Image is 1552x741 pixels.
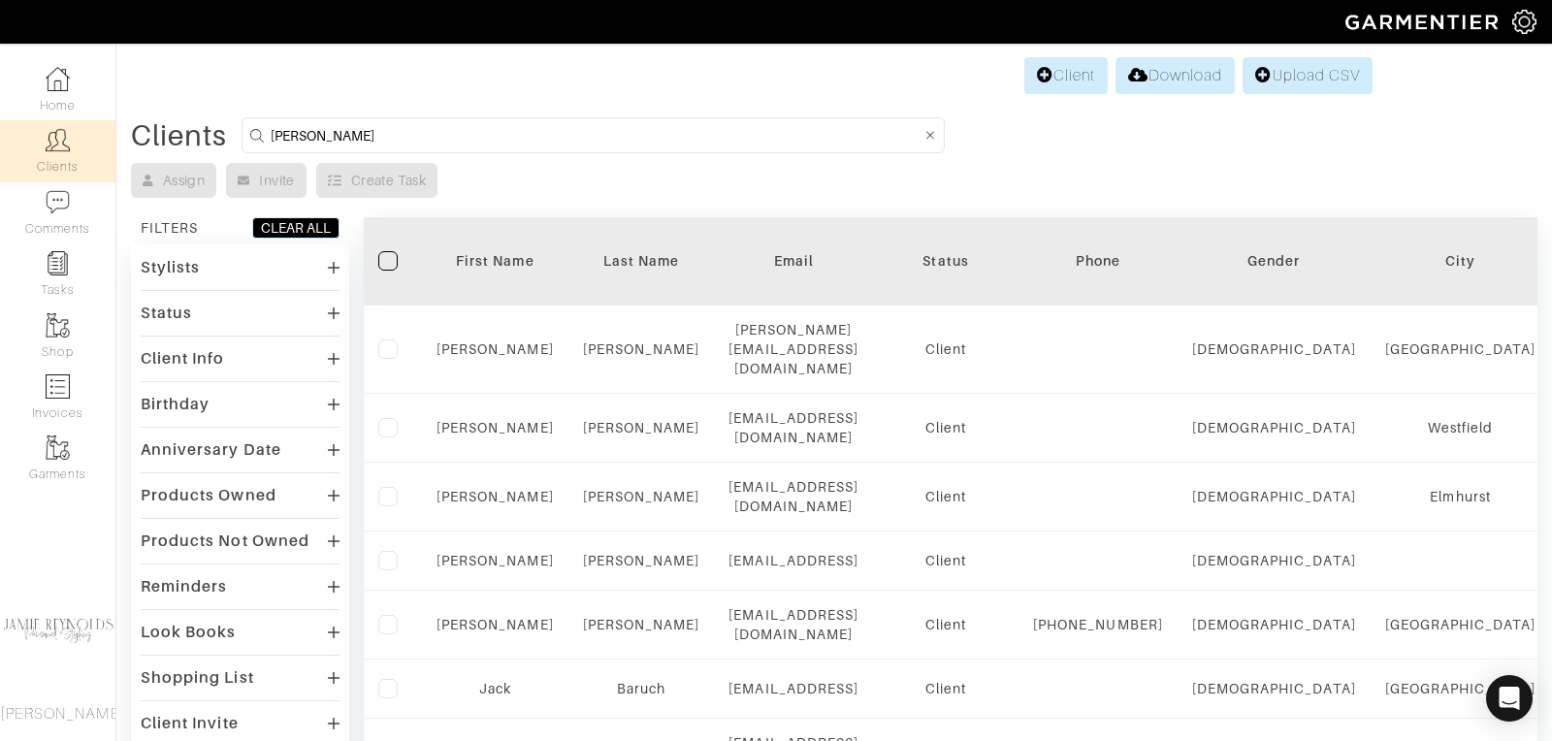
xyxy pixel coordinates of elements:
div: Stylists [141,258,200,277]
div: [EMAIL_ADDRESS][DOMAIN_NAME] [728,477,858,516]
a: [PERSON_NAME] [436,489,554,504]
div: [DEMOGRAPHIC_DATA] [1192,551,1356,570]
div: Client [888,487,1004,506]
input: Search by name, email, phone, city, or state [271,123,921,147]
div: Anniversary Date [141,440,281,460]
div: FILTERS [141,218,198,238]
img: clients-icon-6bae9207a08558b7cb47a8932f037763ab4055f8c8b6bfacd5dc20c3e0201464.png [46,128,70,152]
div: [EMAIL_ADDRESS] [728,679,858,698]
div: Client [888,551,1004,570]
a: [PERSON_NAME] [583,553,700,568]
div: Client Info [141,349,225,369]
div: Products Not Owned [141,532,309,551]
a: [PERSON_NAME] [583,341,700,357]
div: [DEMOGRAPHIC_DATA] [1192,679,1356,698]
div: Client [888,615,1004,634]
div: Open Intercom Messenger [1486,675,1533,722]
img: reminder-icon-8004d30b9f0a5d33ae49ab947aed9ed385cf756f9e5892f1edd6e32f2345188e.png [46,251,70,275]
div: Email [728,251,858,271]
div: Status [888,251,1004,271]
div: Client [888,418,1004,437]
img: dashboard-icon-dbcd8f5a0b271acd01030246c82b418ddd0df26cd7fceb0bd07c9910d44c42f6.png [46,67,70,91]
div: Look Books [141,623,237,642]
div: Client Invite [141,714,239,733]
div: [DEMOGRAPHIC_DATA] [1192,418,1356,437]
button: CLEAR ALL [252,217,339,239]
div: [EMAIL_ADDRESS] [728,551,858,570]
a: [PERSON_NAME] [583,617,700,632]
div: Gender [1192,251,1356,271]
div: [DEMOGRAPHIC_DATA] [1192,339,1356,359]
div: [PHONE_NUMBER] [1033,615,1163,634]
div: Status [141,304,192,323]
div: [DEMOGRAPHIC_DATA] [1192,615,1356,634]
a: Jack [479,681,511,696]
a: [PERSON_NAME] [436,617,554,632]
div: [DEMOGRAPHIC_DATA] [1192,487,1356,506]
th: Toggle SortBy [568,217,715,306]
img: garments-icon-b7da505a4dc4fd61783c78ac3ca0ef83fa9d6f193b1c9dc38574b1d14d53ca28.png [46,435,70,460]
img: garments-icon-b7da505a4dc4fd61783c78ac3ca0ef83fa9d6f193b1c9dc38574b1d14d53ca28.png [46,313,70,338]
a: [PERSON_NAME] [583,489,700,504]
img: gear-icon-white-bd11855cb880d31180b6d7d6211b90ccbf57a29d726f0c71d8c61bd08dd39cc2.png [1512,10,1536,34]
div: Shopping List [141,668,254,688]
div: Westfield [1385,418,1536,437]
div: [GEOGRAPHIC_DATA] [1385,339,1536,359]
div: Client [888,679,1004,698]
a: Client [1024,57,1108,94]
a: Baruch [617,681,665,696]
th: Toggle SortBy [422,217,568,306]
img: garmentier-logo-header-white-b43fb05a5012e4ada735d5af1a66efaba907eab6374d6393d1fbf88cb4ef424d.png [1336,5,1512,39]
img: orders-icon-0abe47150d42831381b5fb84f609e132dff9fe21cb692f30cb5eec754e2cba89.png [46,374,70,399]
a: Upload CSV [1243,57,1373,94]
div: City [1385,251,1536,271]
div: Products Owned [141,486,276,505]
div: First Name [436,251,554,271]
div: Elmhurst [1385,487,1536,506]
div: Client [888,339,1004,359]
div: CLEAR ALL [261,218,331,238]
div: [GEOGRAPHIC_DATA] [1385,679,1536,698]
div: Last Name [583,251,700,271]
a: [PERSON_NAME] [583,420,700,435]
img: comment-icon-a0a6a9ef722e966f86d9cbdc48e553b5cf19dbc54f86b18d962a5391bc8f6eb6.png [46,190,70,214]
div: [GEOGRAPHIC_DATA] [1385,615,1536,634]
div: Phone [1033,251,1163,271]
a: [PERSON_NAME] [436,341,554,357]
div: Clients [131,126,227,145]
div: [EMAIL_ADDRESS][DOMAIN_NAME] [728,605,858,644]
th: Toggle SortBy [873,217,1018,306]
div: Birthday [141,395,210,414]
a: [PERSON_NAME] [436,553,554,568]
div: [PERSON_NAME][EMAIL_ADDRESS][DOMAIN_NAME] [728,320,858,378]
div: Reminders [141,577,227,596]
th: Toggle SortBy [1178,217,1371,306]
div: [EMAIL_ADDRESS][DOMAIN_NAME] [728,408,858,447]
a: Download [1115,57,1235,94]
a: [PERSON_NAME] [436,420,554,435]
